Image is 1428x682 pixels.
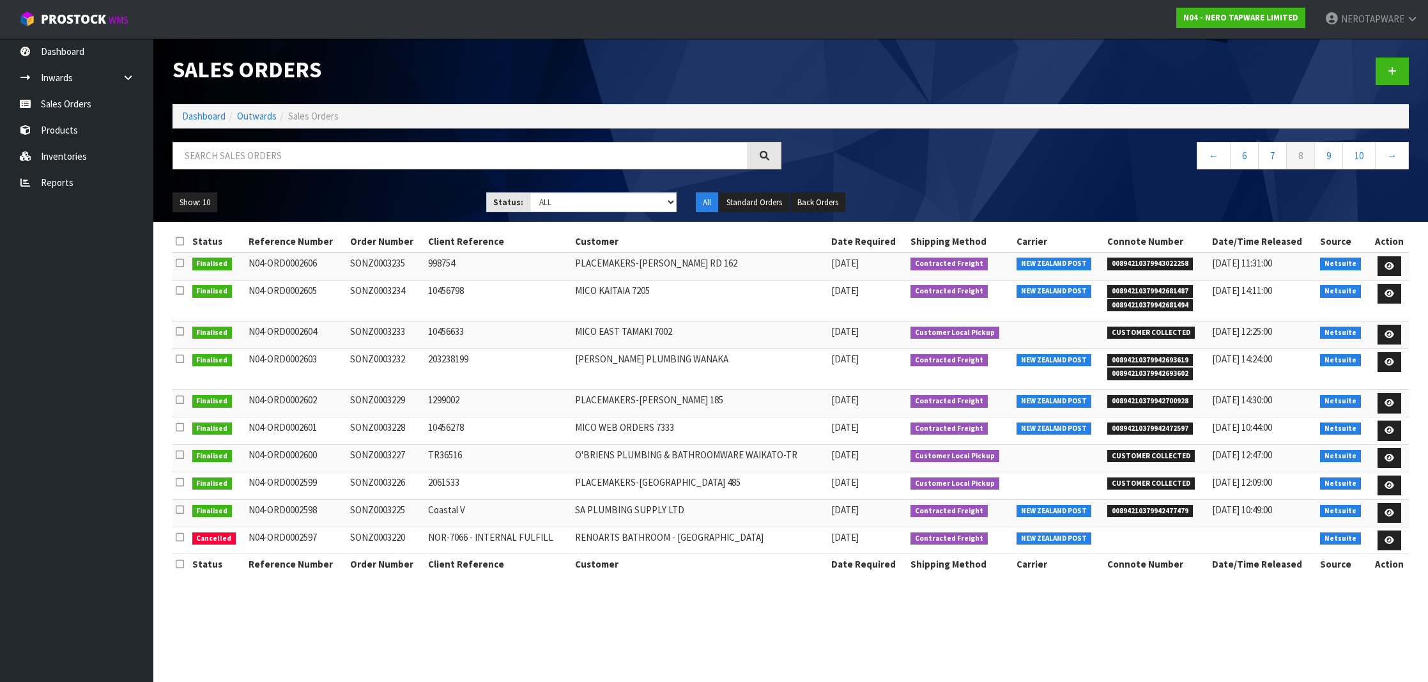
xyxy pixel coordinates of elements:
td: N04-ORD0002600 [245,444,347,472]
span: NEW ZEALAND POST [1017,532,1091,545]
span: Customer Local Pickup [910,450,999,463]
th: Carrier [1013,231,1104,252]
th: Date Required [828,231,907,252]
td: MICO WEB ORDERS 7333 [572,417,828,445]
td: SONZ0003227 [347,444,425,472]
h1: Sales Orders [173,58,781,82]
td: SONZ0003234 [347,280,425,321]
span: Contracted Freight [910,258,988,270]
span: Contracted Freight [910,354,988,367]
td: 10456633 [425,321,572,348]
td: 203238199 [425,348,572,389]
span: [DATE] 14:24:00 [1212,353,1272,365]
button: Standard Orders [719,192,789,213]
td: 10456798 [425,280,572,321]
span: [DATE] 10:44:00 [1212,421,1272,433]
th: Client Reference [425,231,572,252]
img: cube-alt.png [19,11,35,27]
td: [PERSON_NAME] PLUMBING WANAKA [572,348,828,389]
span: [DATE] 10:49:00 [1212,504,1272,516]
span: Finalised [192,327,233,339]
span: Finalised [192,258,233,270]
td: N04-ORD0002605 [245,280,347,321]
th: Carrier [1013,554,1104,575]
span: NEW ZEALAND POST [1017,505,1091,518]
td: PLACEMAKERS-[PERSON_NAME] 185 [572,390,828,417]
span: [DATE] 14:11:00 [1212,284,1272,297]
th: Order Number [347,554,425,575]
span: Netsuite [1320,477,1361,490]
span: Finalised [192,450,233,463]
td: 10456278 [425,417,572,445]
span: Contracted Freight [910,505,988,518]
th: Connote Number [1104,231,1209,252]
th: Source [1317,554,1369,575]
a: ← [1197,142,1231,169]
td: SONZ0003228 [347,417,425,445]
span: [DATE] [831,476,859,488]
td: SONZ0003229 [347,390,425,417]
td: SONZ0003225 [347,499,425,527]
span: Finalised [192,422,233,435]
th: Connote Number [1104,554,1209,575]
a: → [1375,142,1409,169]
td: SONZ0003235 [347,252,425,280]
span: CUSTOMER COLLECTED [1107,450,1195,463]
a: Dashboard [182,110,226,122]
td: PLACEMAKERS-[PERSON_NAME] RD 162 [572,252,828,280]
span: Netsuite [1320,258,1361,270]
span: 00894210379942693619 [1107,354,1193,367]
span: Netsuite [1320,532,1361,545]
td: SONZ0003233 [347,321,425,348]
th: Shipping Method [907,231,1013,252]
span: 00894210379942472597 [1107,422,1193,435]
span: 00894210379942693602 [1107,368,1193,380]
span: Cancelled [192,532,236,545]
span: [DATE] [831,531,859,543]
th: Action [1369,231,1409,252]
td: 1299002 [425,390,572,417]
th: Date/Time Released [1209,554,1317,575]
td: N04-ORD0002602 [245,390,347,417]
td: SONZ0003226 [347,472,425,499]
th: Customer [572,231,828,252]
span: Netsuite [1320,505,1361,518]
td: 2061533 [425,472,572,499]
td: NOR-7066 - INTERNAL FULFILL [425,527,572,554]
td: 998754 [425,252,572,280]
th: Action [1369,554,1409,575]
td: SONZ0003232 [347,348,425,389]
td: MICO EAST TAMAKI 7002 [572,321,828,348]
td: N04-ORD0002603 [245,348,347,389]
a: 6 [1230,142,1259,169]
span: [DATE] 11:31:00 [1212,257,1272,269]
span: NEROTAPWARE [1341,13,1404,25]
a: 9 [1314,142,1343,169]
button: Back Orders [790,192,845,213]
span: [DATE] [831,421,859,433]
span: [DATE] [831,504,859,516]
span: Netsuite [1320,354,1361,367]
th: Status [189,231,245,252]
small: WMS [109,14,128,26]
span: 00894210379942681494 [1107,299,1193,312]
td: PLACEMAKERS-[GEOGRAPHIC_DATA] 485 [572,472,828,499]
span: Contracted Freight [910,285,988,298]
th: Source [1317,231,1369,252]
button: Show: 10 [173,192,217,213]
span: Finalised [192,354,233,367]
td: TR36516 [425,444,572,472]
th: Reference Number [245,554,347,575]
span: [DATE] [831,257,859,269]
button: All [696,192,718,213]
span: [DATE] 12:09:00 [1212,476,1272,488]
span: Finalised [192,477,233,490]
a: Outwards [237,110,277,122]
a: 8 [1286,142,1315,169]
td: N04-ORD0002601 [245,417,347,445]
td: RENOARTS BATHROOM - [GEOGRAPHIC_DATA] [572,527,828,554]
span: Contracted Freight [910,532,988,545]
span: Contracted Freight [910,395,988,408]
span: Finalised [192,505,233,518]
th: Reference Number [245,231,347,252]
